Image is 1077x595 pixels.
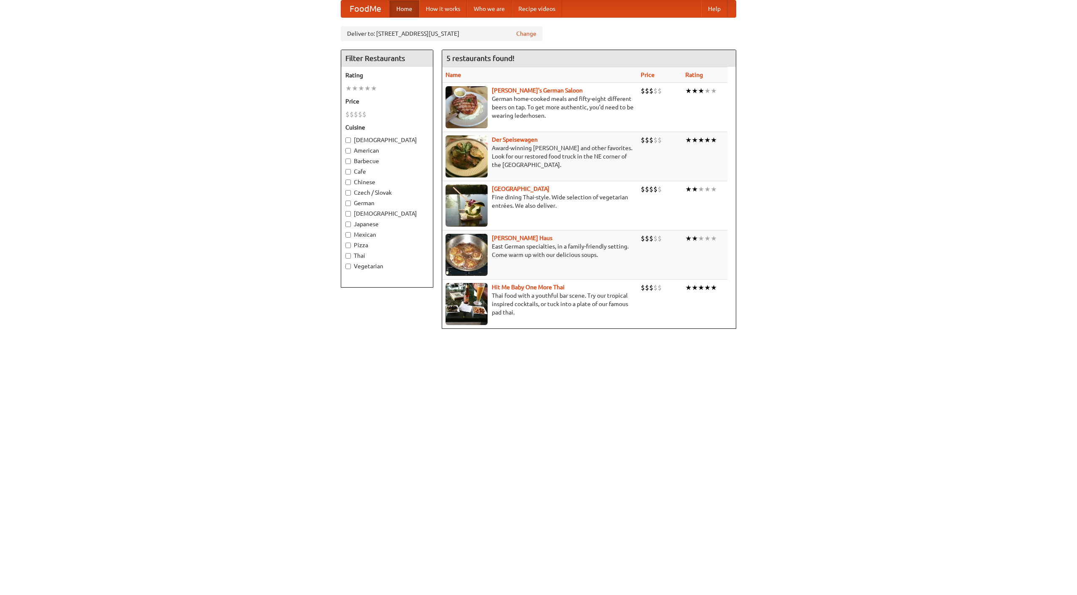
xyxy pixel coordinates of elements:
label: Cafe [345,167,429,176]
input: Barbecue [345,159,351,164]
li: ★ [364,84,371,93]
li: ★ [692,234,698,243]
p: Thai food with a youthful bar scene. Try our tropical inspired cocktails, or tuck into a plate of... [446,291,634,317]
li: $ [649,135,653,145]
li: $ [653,185,658,194]
li: $ [641,135,645,145]
label: Pizza [345,241,429,249]
li: ★ [704,185,711,194]
li: ★ [685,283,692,292]
a: How it works [419,0,467,17]
li: ★ [685,86,692,95]
b: [PERSON_NAME]'s German Saloon [492,87,583,94]
li: $ [645,283,649,292]
li: ★ [358,84,364,93]
li: ★ [352,84,358,93]
h5: Rating [345,71,429,79]
li: $ [658,283,662,292]
a: [GEOGRAPHIC_DATA] [492,185,549,192]
li: ★ [698,185,704,194]
li: $ [658,185,662,194]
li: $ [645,185,649,194]
li: ★ [711,234,717,243]
li: ★ [698,234,704,243]
li: $ [641,234,645,243]
li: $ [645,234,649,243]
p: Fine dining Thai-style. Wide selection of vegetarian entrées. We also deliver. [446,193,634,210]
li: ★ [711,185,717,194]
li: $ [653,234,658,243]
input: Czech / Slovak [345,190,351,196]
li: ★ [711,283,717,292]
li: ★ [692,135,698,145]
a: Price [641,71,655,78]
label: Japanese [345,220,429,228]
div: Deliver to: [STREET_ADDRESS][US_STATE] [341,26,543,41]
a: Recipe videos [512,0,562,17]
ng-pluralize: 5 restaurants found! [446,54,515,62]
label: Chinese [345,178,429,186]
li: $ [641,86,645,95]
img: babythai.jpg [446,283,488,325]
li: $ [350,110,354,119]
li: $ [653,283,658,292]
h5: Price [345,97,429,106]
input: Pizza [345,243,351,248]
li: $ [362,110,366,119]
p: German home-cooked meals and fifty-eight different beers on tap. To get more authentic, you'd nee... [446,95,634,120]
p: Award-winning [PERSON_NAME] and other favorites. Look for our restored food truck in the NE corne... [446,144,634,169]
li: ★ [704,135,711,145]
label: Mexican [345,230,429,239]
li: $ [653,86,658,95]
img: kohlhaus.jpg [446,234,488,276]
li: ★ [704,234,711,243]
p: East German specialties, in a family-friendly setting. Come warm up with our delicious soups. [446,242,634,259]
input: Japanese [345,222,351,227]
li: $ [658,234,662,243]
li: ★ [692,283,698,292]
li: ★ [371,84,377,93]
b: [PERSON_NAME] Haus [492,235,552,241]
li: ★ [685,185,692,194]
a: FoodMe [341,0,390,17]
li: $ [641,283,645,292]
h5: Cuisine [345,123,429,132]
label: Czech / Slovak [345,188,429,197]
li: $ [358,110,362,119]
label: [DEMOGRAPHIC_DATA] [345,136,429,144]
li: ★ [685,135,692,145]
li: ★ [698,135,704,145]
a: Der Speisewagen [492,136,538,143]
label: German [345,199,429,207]
li: ★ [711,135,717,145]
a: Change [516,29,536,38]
input: [DEMOGRAPHIC_DATA] [345,138,351,143]
img: satay.jpg [446,185,488,227]
input: Mexican [345,232,351,238]
li: ★ [704,86,711,95]
li: $ [649,185,653,194]
label: [DEMOGRAPHIC_DATA] [345,209,429,218]
li: $ [645,135,649,145]
input: German [345,201,351,206]
input: Cafe [345,169,351,175]
li: $ [645,86,649,95]
li: ★ [685,234,692,243]
li: $ [649,234,653,243]
input: American [345,148,351,153]
li: ★ [698,86,704,95]
li: $ [641,185,645,194]
li: $ [658,86,662,95]
input: Thai [345,253,351,259]
label: Vegetarian [345,262,429,270]
a: Help [701,0,727,17]
img: esthers.jpg [446,86,488,128]
li: $ [354,110,358,119]
a: Hit Me Baby One More Thai [492,284,565,291]
li: ★ [711,86,717,95]
a: Name [446,71,461,78]
a: Home [390,0,419,17]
